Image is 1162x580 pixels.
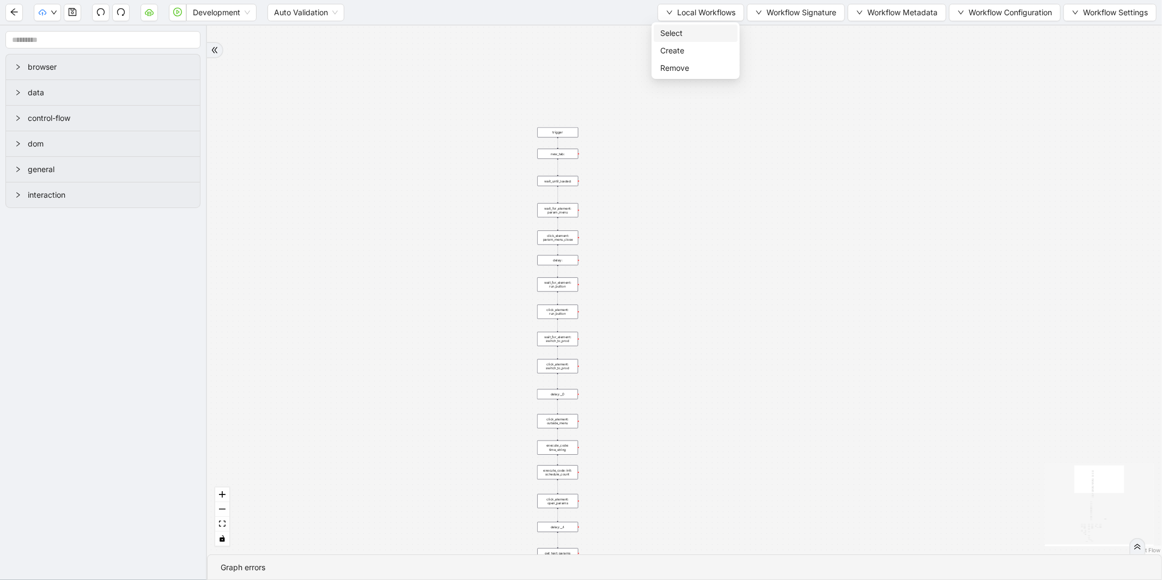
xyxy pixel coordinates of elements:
button: downLocal Workflows [658,4,744,21]
div: get_text: params [537,548,578,559]
span: down [51,9,57,16]
span: Development [193,4,250,21]
button: downWorkflow Signature [747,4,845,21]
span: down [856,9,863,16]
span: Workflow Metadata [867,7,938,19]
div: click_element: outside_menu [537,414,578,429]
div: delay:__0 [537,389,578,400]
span: Select [660,27,731,39]
span: down [1072,9,1079,16]
div: click_element: run_button [537,305,578,319]
span: right [15,89,21,96]
div: execute_code: init: schedule_count [537,465,578,479]
div: interaction [6,182,200,207]
button: downWorkflow Settings [1063,4,1157,21]
span: Auto Validation [274,4,338,21]
span: play-circle [173,8,182,16]
div: delay:__4 [537,522,578,533]
div: delay: [537,255,578,266]
div: data [6,80,200,105]
span: browser [28,61,191,73]
button: undo [92,4,109,21]
span: down [756,9,762,16]
button: cloud-uploaddown [34,4,61,21]
div: wait_for_element: switch_to_prod [537,332,578,346]
span: down [666,9,673,16]
span: right [15,115,21,121]
span: right [15,192,21,198]
a: React Flow attribution [1132,547,1160,553]
div: click_element: open_params [537,494,578,508]
span: Workflow Configuration [969,7,1052,19]
span: double-right [1134,543,1141,551]
div: click_element: param_menu_close [537,230,578,245]
button: downWorkflow Metadata [848,4,946,21]
div: browser [6,54,200,80]
span: dom [28,138,191,150]
div: wait_for_element: run_button [537,278,578,292]
button: downWorkflow Configuration [949,4,1061,21]
span: Remove [660,62,731,74]
div: new_tab: [537,149,578,159]
div: trigger [537,127,578,138]
div: click_element: switch_to_prod [537,359,578,374]
span: right [15,64,21,70]
span: cloud-upload [39,9,46,16]
span: right [15,166,21,173]
span: double-right [211,46,218,54]
span: control-flow [28,112,191,124]
button: fit view [215,517,229,532]
div: wait_until_loaded: [537,176,578,186]
button: zoom in [215,487,229,502]
span: redo [117,8,125,16]
span: Create [660,45,731,57]
span: cloud-server [145,8,154,16]
div: general [6,157,200,182]
span: Workflow Settings [1083,7,1148,19]
span: data [28,87,191,99]
button: zoom out [215,502,229,517]
button: toggle interactivity [215,532,229,546]
span: undo [96,8,105,16]
button: play-circle [169,4,186,21]
span: interaction [28,189,191,201]
button: redo [112,4,130,21]
div: dom [6,131,200,156]
span: right [15,141,21,147]
button: save [64,4,81,21]
div: control-flow [6,106,200,131]
span: arrow-left [10,8,19,16]
span: save [68,8,77,16]
div: wait_for_element: param_menu [537,203,578,217]
span: Local Workflows [677,7,735,19]
button: cloud-server [141,4,158,21]
span: down [958,9,964,16]
div: execute_code: time_string [537,441,578,455]
button: arrow-left [5,4,23,21]
span: Workflow Signature [766,7,836,19]
div: Graph errors [221,561,1148,573]
span: general [28,163,191,175]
